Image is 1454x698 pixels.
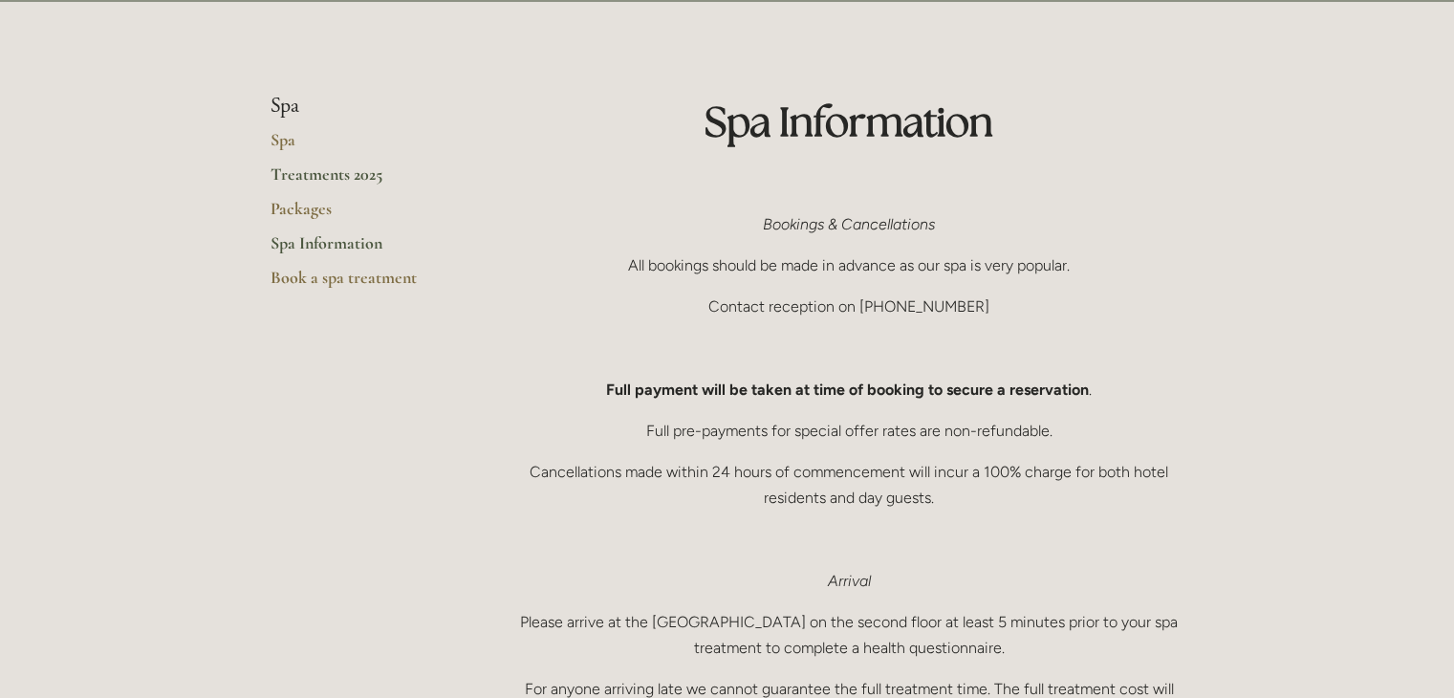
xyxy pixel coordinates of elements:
p: Please arrive at the [GEOGRAPHIC_DATA] on the second floor at least 5 minutes prior to your spa t... [514,609,1184,661]
a: Packages [271,198,453,232]
a: Spa Information [271,232,453,267]
em: Arrival [828,572,871,590]
a: Book a spa treatment [271,267,453,301]
strong: Spa Information [705,96,993,147]
p: Contact reception on [PHONE_NUMBER] [514,294,1184,319]
li: Spa [271,94,453,119]
p: All bookings should be made in advance as our spa is very popular. [514,252,1184,278]
a: Treatments 2025 [271,164,453,198]
strong: Full payment will be taken at time of booking to secure a reservation [606,381,1089,399]
em: Bookings & Cancellations [763,215,935,233]
p: Full pre-payments for special offer rates are non-refundable. [514,418,1184,444]
a: Spa [271,129,453,164]
p: Cancellations made within 24 hours of commencement will incur a 100% charge for both hotel reside... [514,459,1184,511]
p: . [514,377,1184,403]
